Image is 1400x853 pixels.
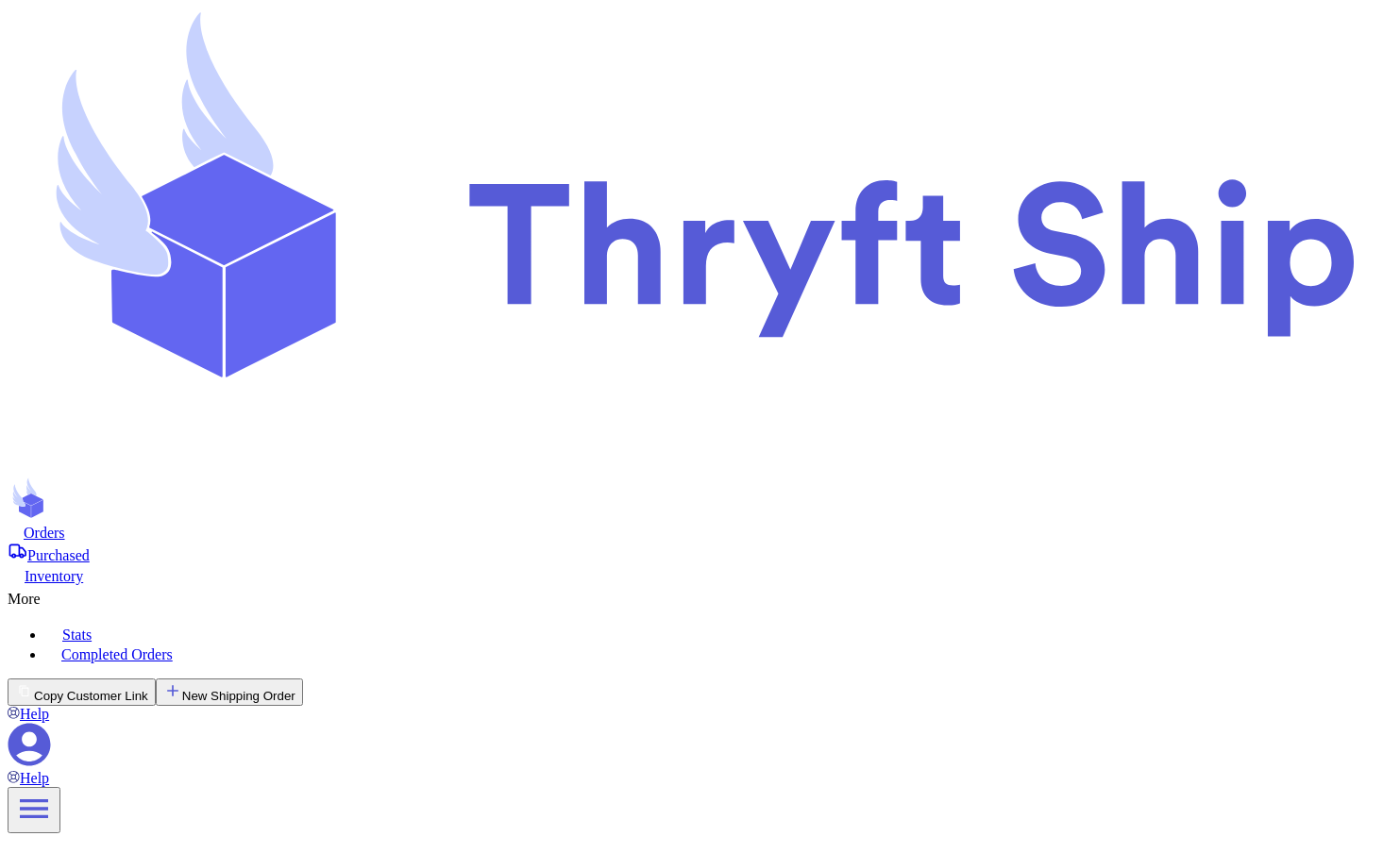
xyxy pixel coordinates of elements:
[20,770,49,786] span: Help
[45,623,1392,644] a: Stats
[8,542,1392,564] a: Purchased
[8,564,1392,585] a: Inventory
[8,770,49,786] a: Help
[8,706,49,722] a: Help
[45,644,1392,663] a: Completed Orders
[156,678,303,706] button: New Shipping Order
[8,585,1392,608] div: More
[8,523,1392,542] a: Orders
[8,678,156,706] button: Copy Customer Link
[20,706,49,722] span: Help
